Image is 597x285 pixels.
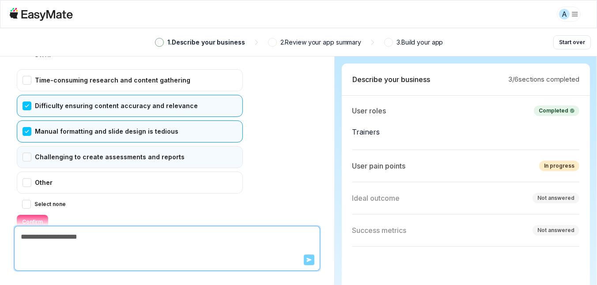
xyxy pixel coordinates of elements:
p: Ideal outcome [352,193,400,203]
p: 3 . Build your app [397,37,443,47]
p: Describe your business [352,74,430,85]
div: Not answered [537,194,574,202]
p: 3 / 6 sections completed [508,75,579,85]
p: User roles [352,105,386,116]
p: User pain points [352,161,406,171]
div: A [559,9,570,19]
button: Start over [553,35,591,49]
p: 2 . Review your app summary [280,37,362,47]
p: Success metrics [352,225,407,236]
p: Trainers [352,125,579,139]
div: In progress [544,162,574,170]
div: Not answered [537,226,574,234]
label: Select none [34,199,66,210]
div: Completed [539,107,574,115]
p: 1 . Describe your business [167,37,245,47]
